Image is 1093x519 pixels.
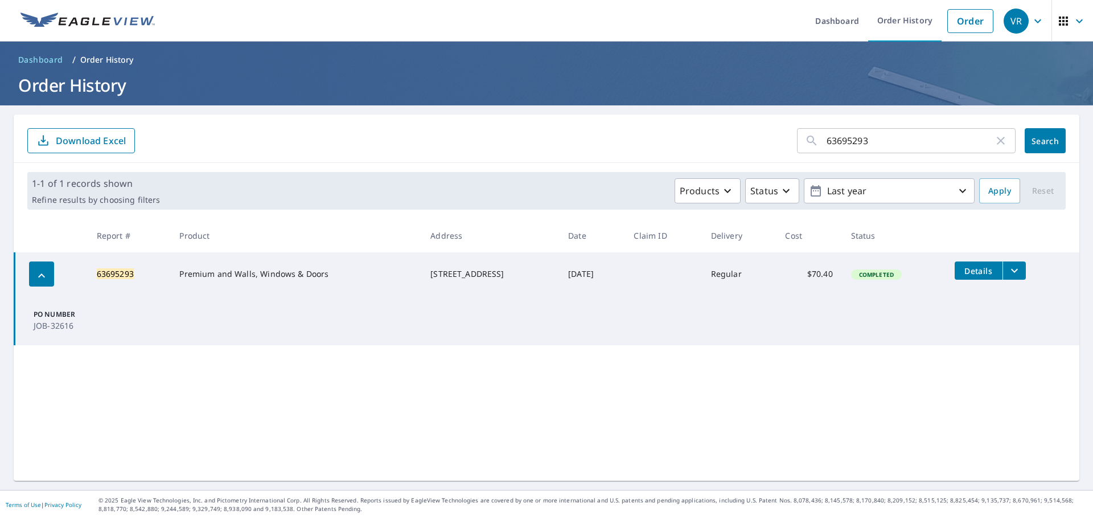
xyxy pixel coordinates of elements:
p: 1-1 of 1 records shown [32,177,160,190]
a: Order [947,9,993,33]
th: Address [421,219,559,252]
button: Status [745,178,799,203]
button: Products [675,178,741,203]
a: Dashboard [14,51,68,69]
button: detailsBtn-63695293 [955,261,1002,280]
p: | [6,501,81,508]
p: Download Excel [56,134,126,147]
th: Date [559,219,624,252]
mark: 63695293 [97,268,134,279]
p: Status [750,184,778,198]
div: VR [1004,9,1029,34]
th: Delivery [702,219,776,252]
th: Claim ID [624,219,701,252]
nav: breadcrumb [14,51,1079,69]
button: Search [1025,128,1066,153]
span: Details [961,265,996,276]
span: Dashboard [18,54,63,66]
span: Completed [852,271,901,279]
p: Last year [823,181,956,201]
button: Download Excel [27,128,135,153]
button: filesDropdownBtn-63695293 [1002,261,1026,280]
button: Apply [979,178,1020,203]
th: Status [842,219,946,252]
p: Products [680,184,720,198]
th: Cost [776,219,841,252]
a: Privacy Policy [44,501,81,509]
span: Apply [988,184,1011,198]
p: Order History [80,54,134,66]
h1: Order History [14,73,1079,97]
li: / [72,53,76,67]
button: Last year [804,178,975,203]
input: Address, Report #, Claim ID, etc. [827,125,994,157]
p: Refine results by choosing filters [32,195,160,205]
td: $70.40 [776,252,841,296]
p: © 2025 Eagle View Technologies, Inc. and Pictometry International Corp. All Rights Reserved. Repo... [98,496,1087,513]
p: JOB-32616 [34,320,97,332]
td: [DATE] [559,252,624,296]
th: Product [170,219,421,252]
p: PO Number [34,309,97,320]
td: Premium and Walls, Windows & Doors [170,252,421,296]
span: Search [1034,136,1057,146]
img: EV Logo [20,13,155,30]
a: Terms of Use [6,501,41,509]
td: Regular [702,252,776,296]
th: Report # [88,219,171,252]
div: [STREET_ADDRESS] [430,268,550,280]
